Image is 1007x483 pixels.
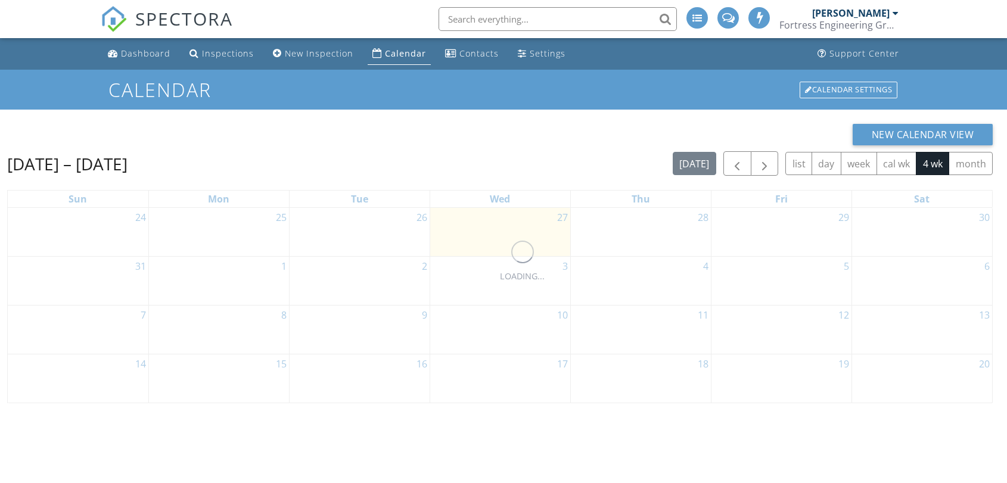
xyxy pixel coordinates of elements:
[430,256,570,305] td: Go to September 3, 2025
[273,208,289,227] a: Go to August 25, 2025
[711,354,851,403] td: Go to September 19, 2025
[912,191,932,207] a: Saturday
[108,79,899,100] h1: Calendar
[841,152,877,175] button: week
[723,151,751,176] button: Previous
[570,208,711,257] td: Go to August 28, 2025
[148,305,289,354] td: Go to September 8, 2025
[695,208,711,227] a: Go to August 28, 2025
[851,256,992,305] td: Go to September 6, 2025
[711,256,851,305] td: Go to September 5, 2025
[430,305,570,354] td: Go to September 10, 2025
[851,208,992,257] td: Go to August 30, 2025
[268,43,358,65] a: New Inspection
[8,305,148,354] td: Go to September 7, 2025
[673,152,716,175] button: [DATE]
[148,354,289,403] td: Go to September 15, 2025
[570,354,711,403] td: Go to September 18, 2025
[836,354,851,373] a: Go to September 19, 2025
[289,256,430,305] td: Go to September 2, 2025
[711,305,851,354] td: Go to September 12, 2025
[101,16,233,41] a: SPECTORA
[289,305,430,354] td: Go to September 9, 2025
[66,191,89,207] a: Sunday
[982,257,992,276] a: Go to September 6, 2025
[812,7,890,19] div: [PERSON_NAME]
[148,208,289,257] td: Go to August 25, 2025
[8,256,148,305] td: Go to August 31, 2025
[430,354,570,403] td: Go to September 17, 2025
[555,306,570,325] a: Go to September 10, 2025
[877,152,917,175] button: cal wk
[798,80,899,99] a: Calendar Settings
[103,43,175,65] a: Dashboard
[185,43,259,65] a: Inspections
[419,306,430,325] a: Go to September 9, 2025
[841,257,851,276] a: Go to September 5, 2025
[530,48,565,59] div: Settings
[695,306,711,325] a: Go to September 11, 2025
[487,191,512,207] a: Wednesday
[829,48,899,59] div: Support Center
[851,354,992,403] td: Go to September 20, 2025
[785,152,812,175] button: list
[555,208,570,227] a: Go to August 27, 2025
[701,257,711,276] a: Go to September 4, 2025
[440,43,503,65] a: Contacts
[7,152,128,176] h2: [DATE] – [DATE]
[133,354,148,373] a: Go to September 14, 2025
[711,208,851,257] td: Go to August 29, 2025
[414,354,430,373] a: Go to September 16, 2025
[977,354,992,373] a: Go to September 20, 2025
[773,191,790,207] a: Friday
[560,257,570,276] a: Go to September 3, 2025
[289,354,430,403] td: Go to September 16, 2025
[273,354,289,373] a: Go to September 15, 2025
[513,43,570,65] a: Settings
[629,191,652,207] a: Thursday
[279,257,289,276] a: Go to September 1, 2025
[135,6,233,31] span: SPECTORA
[916,152,949,175] button: 4 wk
[555,354,570,373] a: Go to September 17, 2025
[949,152,993,175] button: month
[851,305,992,354] td: Go to September 13, 2025
[751,151,779,176] button: Next
[8,208,148,257] td: Go to August 24, 2025
[813,43,904,65] a: Support Center
[285,48,353,59] div: New Inspection
[385,48,426,59] div: Calendar
[500,270,545,283] div: LOADING...
[414,208,430,227] a: Go to August 26, 2025
[121,48,170,59] div: Dashboard
[570,256,711,305] td: Go to September 4, 2025
[812,152,841,175] button: day
[570,305,711,354] td: Go to September 11, 2025
[202,48,254,59] div: Inspections
[977,306,992,325] a: Go to September 13, 2025
[133,257,148,276] a: Go to August 31, 2025
[289,208,430,257] td: Go to August 26, 2025
[800,82,897,98] div: Calendar Settings
[459,48,499,59] div: Contacts
[836,306,851,325] a: Go to September 12, 2025
[439,7,677,31] input: Search everything...
[695,354,711,373] a: Go to September 18, 2025
[148,256,289,305] td: Go to September 1, 2025
[8,354,148,403] td: Go to September 14, 2025
[101,6,127,32] img: The Best Home Inspection Software - Spectora
[279,306,289,325] a: Go to September 8, 2025
[836,208,851,227] a: Go to August 29, 2025
[349,191,371,207] a: Tuesday
[419,257,430,276] a: Go to September 2, 2025
[977,208,992,227] a: Go to August 30, 2025
[138,306,148,325] a: Go to September 7, 2025
[368,43,431,65] a: Calendar
[206,191,232,207] a: Monday
[133,208,148,227] a: Go to August 24, 2025
[853,124,993,145] button: New Calendar View
[779,19,899,31] div: Fortress Engineering Group LLC
[430,208,570,257] td: Go to August 27, 2025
